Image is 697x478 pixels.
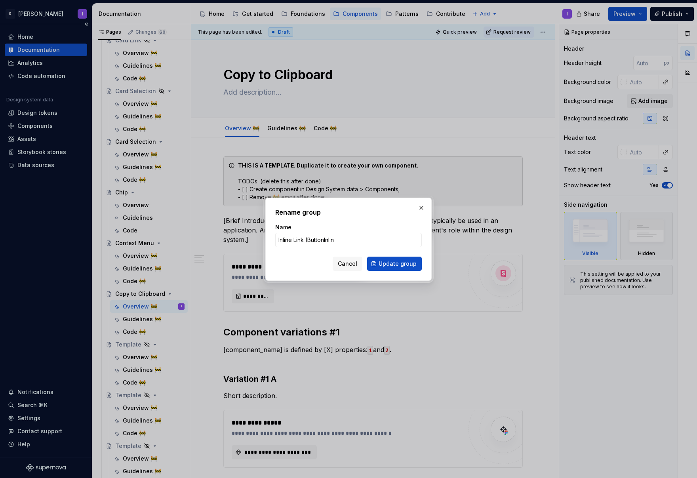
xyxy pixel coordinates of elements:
label: Name [275,223,291,231]
button: Cancel [333,257,362,271]
span: Update group [379,260,417,268]
span: Cancel [338,260,357,268]
h2: Rename group [275,208,422,217]
button: Update group [367,257,422,271]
